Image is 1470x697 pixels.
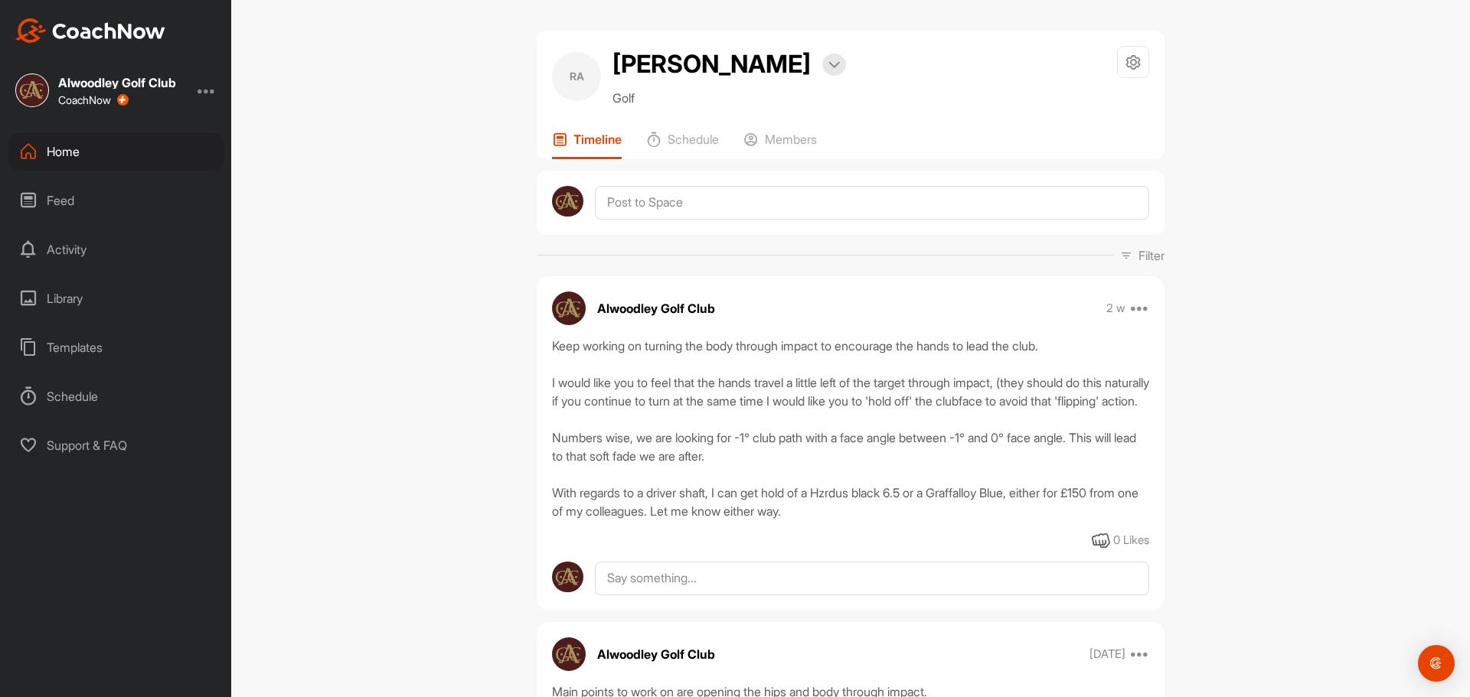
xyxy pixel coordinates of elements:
div: Feed [8,181,224,220]
h2: [PERSON_NAME] [612,46,811,83]
p: Members [765,132,817,147]
img: avatar [552,562,583,593]
img: arrow-down [828,61,840,69]
div: RA [552,52,601,101]
p: Schedule [668,132,719,147]
p: Timeline [573,132,622,147]
p: 2 w [1106,301,1125,316]
div: Alwoodley Golf Club [58,77,176,89]
div: CoachNow [58,94,129,106]
img: CoachNow [15,18,165,43]
div: Library [8,279,224,318]
p: Filter [1138,246,1165,265]
div: Support & FAQ [8,426,224,464]
div: 0 Likes [1113,532,1149,549]
div: Schedule [8,377,224,415]
div: Open Intercom Messenger [1418,645,1455,682]
div: Home [8,132,224,171]
p: Alwoodley Golf Club [597,299,715,318]
div: Activity [8,230,224,269]
img: avatar [552,292,586,325]
div: Templates [8,328,224,366]
p: Golf [612,89,846,107]
img: avatar [552,637,586,671]
div: Keep working on turning the body through impact to encourage the hands to lead the club. I would ... [552,337,1149,520]
p: [DATE] [1089,647,1125,662]
img: square_cdba9d5116fd025595172ae0126a5873.jpg [15,73,49,107]
p: Alwoodley Golf Club [597,645,715,663]
img: avatar [552,186,583,217]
